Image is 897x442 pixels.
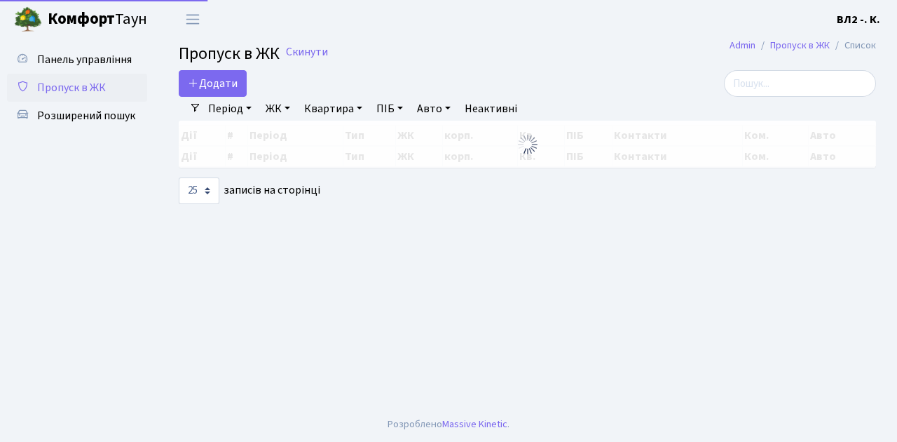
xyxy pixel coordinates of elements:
[837,11,880,28] a: ВЛ2 -. К.
[708,31,897,60] nav: breadcrumb
[830,38,876,53] li: Список
[7,102,147,130] a: Розширений пошук
[730,38,755,53] a: Admin
[37,52,132,67] span: Панель управління
[48,8,147,32] span: Таун
[770,38,830,53] a: Пропуск в ЖК
[724,70,876,97] input: Пошук...
[37,80,106,95] span: Пропуск в ЖК
[459,97,523,121] a: Неактивні
[37,108,135,123] span: Розширений пошук
[203,97,257,121] a: Період
[188,76,238,91] span: Додати
[179,178,320,204] label: записів на сторінці
[516,133,539,156] img: Обробка...
[14,6,42,34] img: logo.png
[179,41,280,66] span: Пропуск в ЖК
[179,178,219,204] select: записів на сторінці
[175,8,210,31] button: Переключити навігацію
[7,74,147,102] a: Пропуск в ЖК
[411,97,456,121] a: Авто
[837,12,880,27] b: ВЛ2 -. К.
[371,97,409,121] a: ПІБ
[286,46,328,59] a: Скинути
[299,97,368,121] a: Квартира
[179,70,247,97] a: Додати
[7,46,147,74] a: Панель управління
[388,417,509,432] div: Розроблено .
[260,97,296,121] a: ЖК
[442,417,507,431] a: Massive Kinetic
[48,8,115,30] b: Комфорт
